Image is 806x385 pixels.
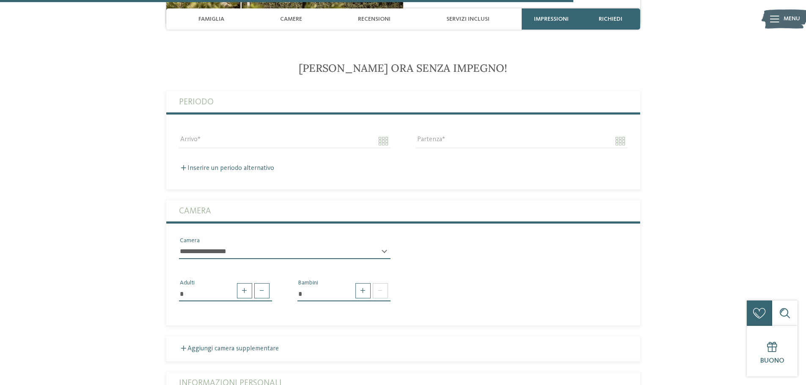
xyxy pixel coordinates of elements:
[760,358,784,364] span: Buono
[198,16,224,23] span: Famiglia
[747,326,798,377] a: Buono
[179,200,627,221] label: Camera
[599,16,622,23] span: richiedi
[179,345,279,352] label: Aggiungi camera supplementare
[299,61,507,75] span: [PERSON_NAME] ora senza impegno!
[179,91,627,112] label: Periodo
[358,16,391,23] span: Recensioni
[446,16,490,23] span: Servizi inclusi
[534,16,569,23] span: Impressioni
[280,16,302,23] span: Camere
[179,165,274,172] label: Inserire un periodo alternativo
